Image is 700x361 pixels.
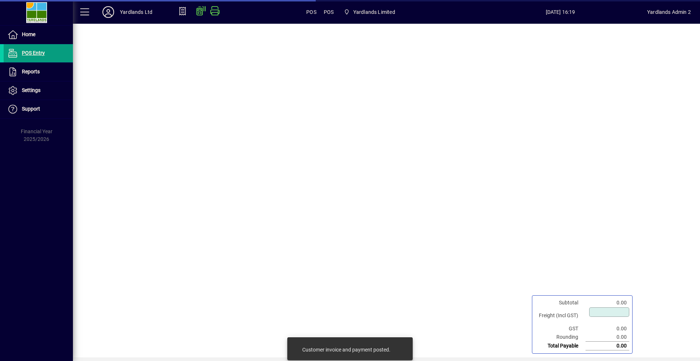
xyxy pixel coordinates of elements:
div: Yardlands Ltd [120,6,152,18]
div: Yardlands Admin 2 [647,6,691,18]
span: POS Entry [22,50,45,56]
span: Yardlands Limited [341,5,398,19]
a: Home [4,26,73,44]
td: GST [535,324,586,333]
span: POS [306,6,316,18]
button: Profile [97,5,120,19]
a: Settings [4,81,73,100]
span: POS [324,6,334,18]
span: Yardlands Limited [353,6,395,18]
span: [DATE] 16:19 [474,6,647,18]
a: Reports [4,63,73,81]
span: Support [22,106,40,112]
td: Freight (Incl GST) [535,307,586,324]
td: Total Payable [535,342,586,350]
span: Reports [22,69,40,74]
span: Settings [22,87,40,93]
td: Rounding [535,333,586,342]
td: 0.00 [586,324,629,333]
td: 0.00 [586,342,629,350]
div: Customer invoice and payment posted. [302,346,390,353]
span: Home [22,31,35,37]
td: 0.00 [586,333,629,342]
td: Subtotal [535,299,586,307]
a: Support [4,100,73,118]
td: 0.00 [586,299,629,307]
